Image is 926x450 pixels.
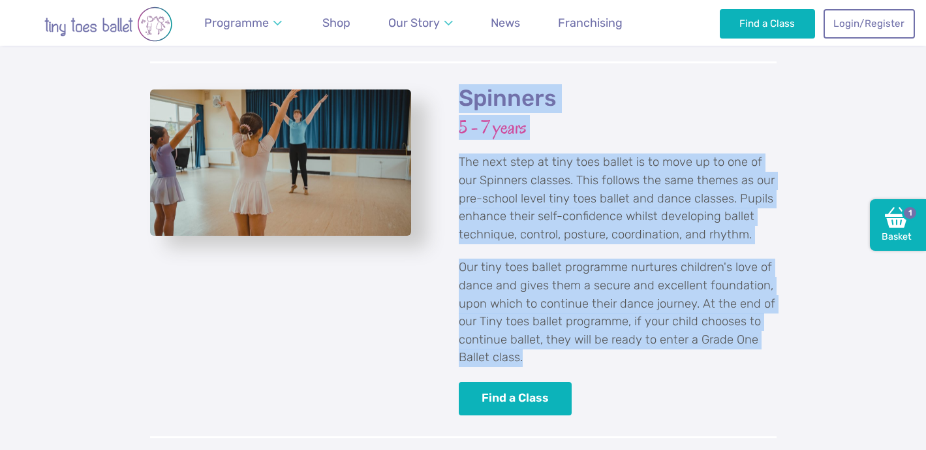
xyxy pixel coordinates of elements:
span: 1 [902,205,918,221]
h3: 5 - 7 years [459,116,777,140]
p: Our tiny toes ballet programme nurtures children's love of dance and gives them a secure and exce... [459,259,777,367]
span: Our Story [388,16,440,29]
a: Programme [198,8,288,38]
a: Find a Class [459,382,572,415]
span: Programme [204,16,269,29]
a: Basket1 [870,199,926,251]
p: The next step at tiny toes ballet is to move up to one of our Spinners classes. This follows the ... [459,153,777,244]
span: Franchising [558,16,623,29]
a: Shop [316,8,356,38]
a: Login/Register [824,9,915,38]
a: Franchising [552,8,628,38]
img: tiny toes ballet [17,7,200,42]
span: Shop [322,16,350,29]
h2: Spinners [459,84,777,113]
a: Find a Class [720,9,816,38]
a: View full-size image [150,89,411,236]
span: News [491,16,520,29]
a: News [485,8,526,38]
a: Our Story [382,8,459,38]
